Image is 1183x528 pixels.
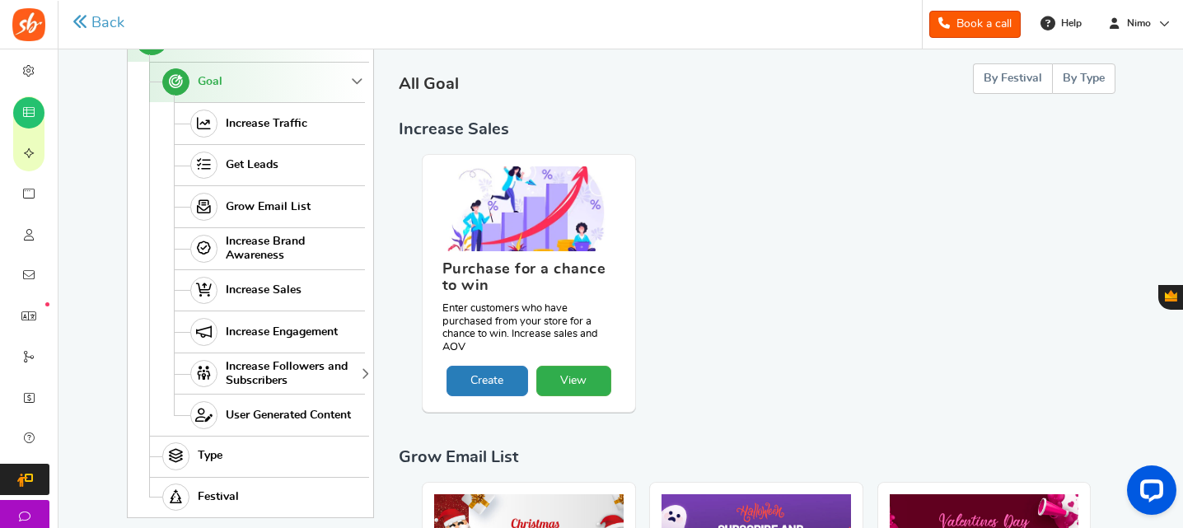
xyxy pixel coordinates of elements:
a: Increase Followers and Subscribers [174,353,365,395]
span: Nimo [1120,16,1157,30]
span: Grow Email List [399,449,518,465]
span: Increase Traffic [226,117,307,131]
a: User Generated Content [174,394,365,436]
span: Grow Email List [226,200,311,214]
span: Increase Brand Awareness [226,235,360,263]
a: Increase Traffic [174,102,365,144]
span: Type [198,449,222,463]
a: Increase Brand Awareness [174,227,365,269]
button: By Festival [973,63,1052,94]
span: Festival [198,490,239,504]
a: Grow Email List [174,185,365,227]
a: Increase Engagement [174,311,365,353]
button: By Type [1052,63,1115,94]
a: View [536,366,611,396]
span: Gratisfaction [1165,290,1177,301]
iframe: LiveChat chat widget [1114,459,1183,528]
span: Increase Engagement [226,325,338,339]
a: Help [1034,10,1090,36]
span: All Goal [399,76,459,92]
a: Festival [149,477,365,518]
span: Increase Sales [399,121,509,138]
span: User Generated Content [226,409,351,423]
a: Goal [149,62,365,103]
span: Increase Sales [226,283,302,297]
a: Increase Sales [174,269,365,311]
a: Back [72,13,124,34]
a: Book a call [929,11,1021,38]
span: Help [1057,16,1082,30]
img: Social Boost [12,8,45,41]
span: Goal [198,75,222,89]
figcaption: Enter customers who have purchased from your store for a chance to win. Increase sales and AOV [434,251,624,366]
button: Gratisfaction [1158,285,1183,310]
a: Type [149,436,365,477]
a: Create [447,366,528,396]
em: New [45,302,49,306]
span: Increase Followers and Subscribers [226,360,360,388]
h3: Purchase for a chance to win [442,261,615,302]
a: Get Leads [174,144,365,186]
span: Get Leads [226,158,278,172]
